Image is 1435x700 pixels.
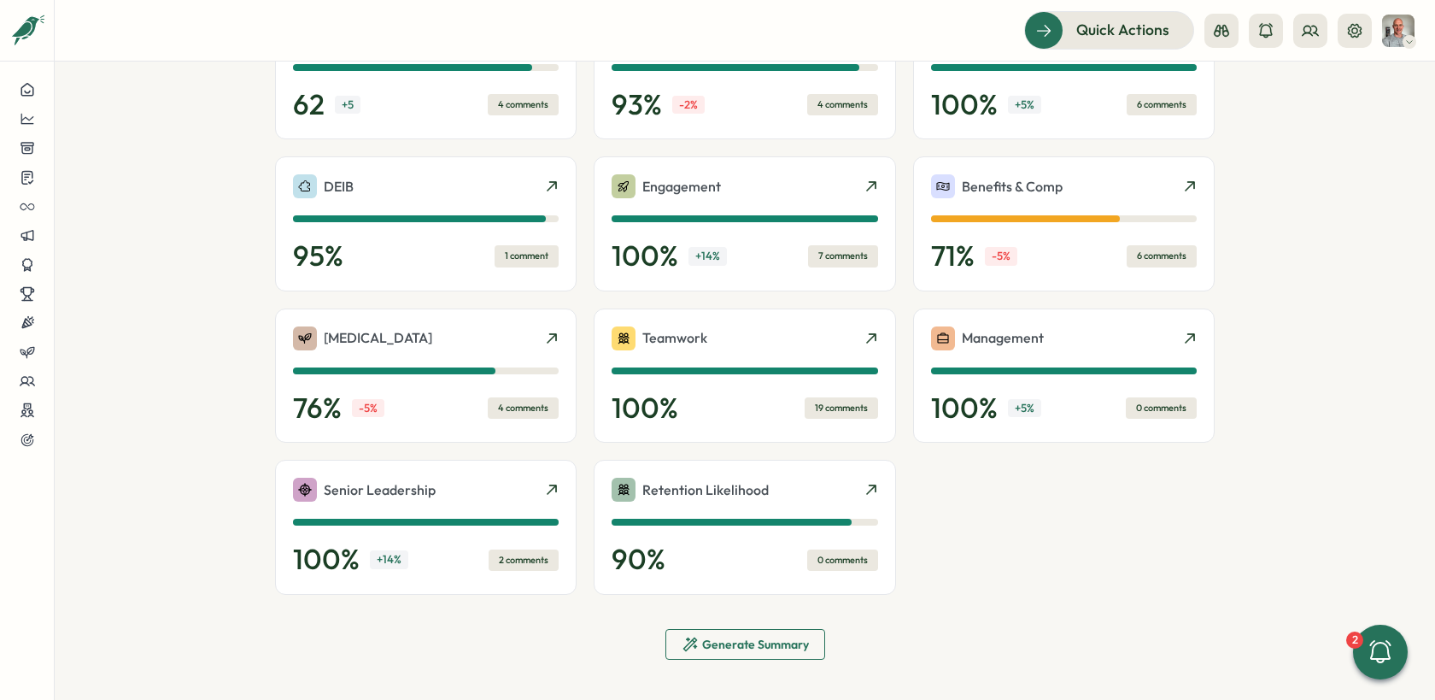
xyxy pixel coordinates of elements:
div: 4 comments [807,94,878,115]
p: -5 % [352,399,384,418]
p: [MEDICAL_DATA] [324,327,432,349]
p: -2 % [672,96,705,115]
p: Management [962,327,1044,349]
a: Engagement100%+14%7 comments [594,156,895,291]
p: Teamwork [642,327,707,349]
a: Benefits & Comp71%-5%6 comments [913,156,1215,291]
button: Generate Summary [665,629,825,660]
p: 90 % [612,543,665,577]
p: + 14 % [688,247,727,266]
p: Senior Leadership [324,479,436,501]
p: 100 % [931,391,998,426]
a: 100%+5%6 comments [913,5,1215,140]
p: + 5 % [1008,96,1041,115]
div: 0 comments [807,550,878,571]
a: Teamwork100%19 comments [594,309,895,444]
div: 2 [1346,632,1363,649]
p: 71 % [931,239,975,274]
button: 2 [1353,625,1408,679]
a: DEIB95%1 comment [275,156,577,291]
p: 76 % [293,391,342,426]
p: 100 % [293,543,360,577]
p: + 14 % [370,550,408,569]
span: Generate Summary [702,638,809,650]
p: 100 % [612,391,678,426]
div: 4 comments [488,397,559,419]
p: 62 [293,88,325,122]
p: Engagement [642,176,721,197]
a: Management100%+5%0 comments [913,309,1215,444]
div: 6 comments [1127,94,1197,115]
a: 62+54 comments [275,5,577,140]
img: Philipp Eberhardt [1382,15,1414,47]
p: 93 % [612,88,662,122]
p: + 5 % [1008,399,1041,418]
p: Benefits & Comp [962,176,1063,197]
p: DEIB [324,176,354,197]
button: Quick Actions [1024,11,1194,49]
a: Retention Likelihood90%0 comments [594,460,895,595]
p: Retention Likelihood [642,479,769,501]
div: 0 comments [1126,397,1197,419]
div: 1 comment [495,245,559,267]
p: 100 % [612,239,678,274]
p: + 5 [335,96,360,115]
div: 2 comments [489,550,559,571]
a: [MEDICAL_DATA]76%-5%4 comments [275,309,577,444]
a: 93%-2%4 comments [594,5,895,140]
a: Senior Leadership100%+14%2 comments [275,460,577,595]
div: 7 comments [808,245,878,267]
p: 100 % [931,88,998,122]
p: 95 % [293,239,343,274]
p: -5 % [985,247,1017,266]
span: Quick Actions [1076,19,1169,41]
div: 6 comments [1127,245,1197,267]
div: 19 comments [805,397,878,419]
div: 4 comments [488,94,559,115]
